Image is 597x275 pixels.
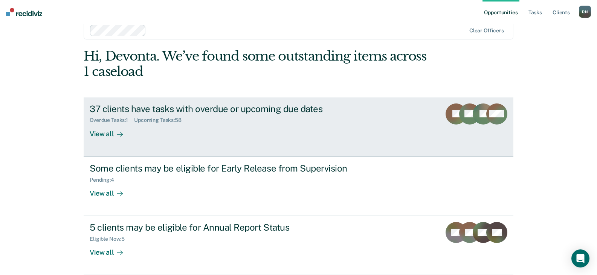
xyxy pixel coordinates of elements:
div: View all [90,123,132,138]
button: DN [579,6,591,18]
div: Hi, Devonta. We’ve found some outstanding items across 1 caseload [84,49,428,79]
div: Overdue Tasks : 1 [90,117,134,123]
div: 37 clients have tasks with overdue or upcoming due dates [90,103,354,114]
div: View all [90,242,132,257]
div: Upcoming Tasks : 58 [134,117,188,123]
div: Pending : 4 [90,177,120,183]
a: 5 clients may be eligible for Annual Report StatusEligible Now:5View all [84,216,513,275]
div: Open Intercom Messenger [571,249,589,267]
div: Clear officers [469,27,504,34]
a: 37 clients have tasks with overdue or upcoming due datesOverdue Tasks:1Upcoming Tasks:58View all [84,97,513,156]
div: 5 clients may be eligible for Annual Report Status [90,222,354,233]
div: Eligible Now : 5 [90,236,131,242]
div: View all [90,183,132,198]
div: D N [579,6,591,18]
a: Some clients may be eligible for Early Release from SupervisionPending:4View all [84,156,513,216]
div: Some clients may be eligible for Early Release from Supervision [90,163,354,174]
img: Recidiviz [6,8,42,16]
